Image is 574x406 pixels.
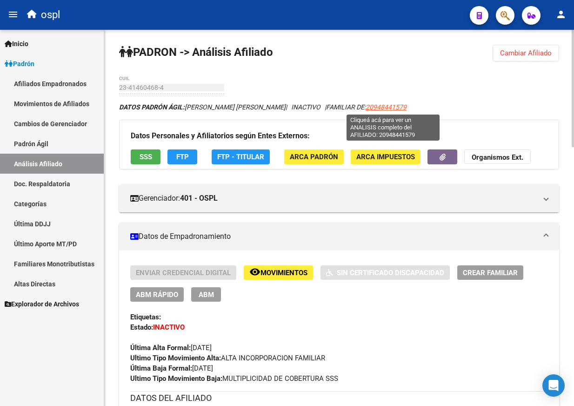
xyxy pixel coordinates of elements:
[130,344,191,352] strong: Última Alta Formal:
[457,265,523,280] button: Crear Familiar
[130,265,236,280] button: Enviar Credencial Digital
[136,291,178,299] span: ABM Rápido
[5,39,28,49] span: Inicio
[176,153,189,162] span: FTP
[130,193,537,203] mat-panel-title: Gerenciador:
[130,287,184,302] button: ABM Rápido
[463,269,518,277] span: Crear Familiar
[119,46,273,59] strong: PADRON -> Análisis Afiliado
[260,269,307,277] span: Movimientos
[130,392,548,405] h3: DATOS DEL AFILIADO
[199,291,214,299] span: ABM
[130,374,338,383] span: MULTIPLICIDAD DE COBERTURA SSS
[5,299,79,309] span: Explorador de Archivos
[500,49,552,57] span: Cambiar Afiliado
[130,354,325,362] span: ALTA INCORPORACION FAMILIAR
[244,265,313,280] button: Movimientos
[130,364,192,372] strong: Última Baja Formal:
[119,184,559,212] mat-expansion-panel-header: Gerenciador:401 - OSPL
[131,149,160,164] button: SSS
[41,5,60,25] span: ospl
[130,364,213,372] span: [DATE]
[167,149,197,164] button: FTP
[542,374,565,397] div: Open Intercom Messenger
[472,154,523,162] strong: Organismos Ext.
[191,287,221,302] button: ABM
[366,103,407,111] span: 20948441579
[130,374,222,383] strong: Ultimo Tipo Movimiento Baja:
[130,354,221,362] strong: Ultimo Tipo Movimiento Alta:
[130,231,537,242] mat-panel-title: Datos de Empadronamiento
[493,45,559,61] button: Cambiar Afiliado
[153,323,185,332] strong: INACTIVO
[136,269,231,277] span: Enviar Credencial Digital
[119,223,559,250] mat-expansion-panel-header: Datos de Empadronamiento
[130,313,161,321] strong: Etiquetas:
[337,269,444,277] span: Sin Certificado Discapacidad
[212,149,270,164] button: FTP - Titular
[119,103,286,111] span: [PERSON_NAME] [PERSON_NAME]
[356,153,415,162] span: ARCA Impuestos
[464,149,531,164] button: Organismos Ext.
[249,266,260,277] mat-icon: remove_red_eye
[140,153,152,162] span: SSS
[7,9,19,20] mat-icon: menu
[119,103,185,111] strong: DATOS PADRÓN ÁGIL:
[131,129,547,142] h3: Datos Personales y Afiliatorios según Entes Externos:
[130,323,153,332] strong: Estado:
[130,344,212,352] span: [DATE]
[326,103,407,111] span: FAMILIAR DE:
[119,103,407,111] i: | INACTIVO |
[351,149,420,164] button: ARCA Impuestos
[5,59,34,69] span: Padrón
[217,153,264,162] span: FTP - Titular
[290,153,338,162] span: ARCA Padrón
[555,9,567,20] mat-icon: person
[180,193,218,203] strong: 401 - OSPL
[284,149,344,164] button: ARCA Padrón
[320,265,450,280] button: Sin Certificado Discapacidad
